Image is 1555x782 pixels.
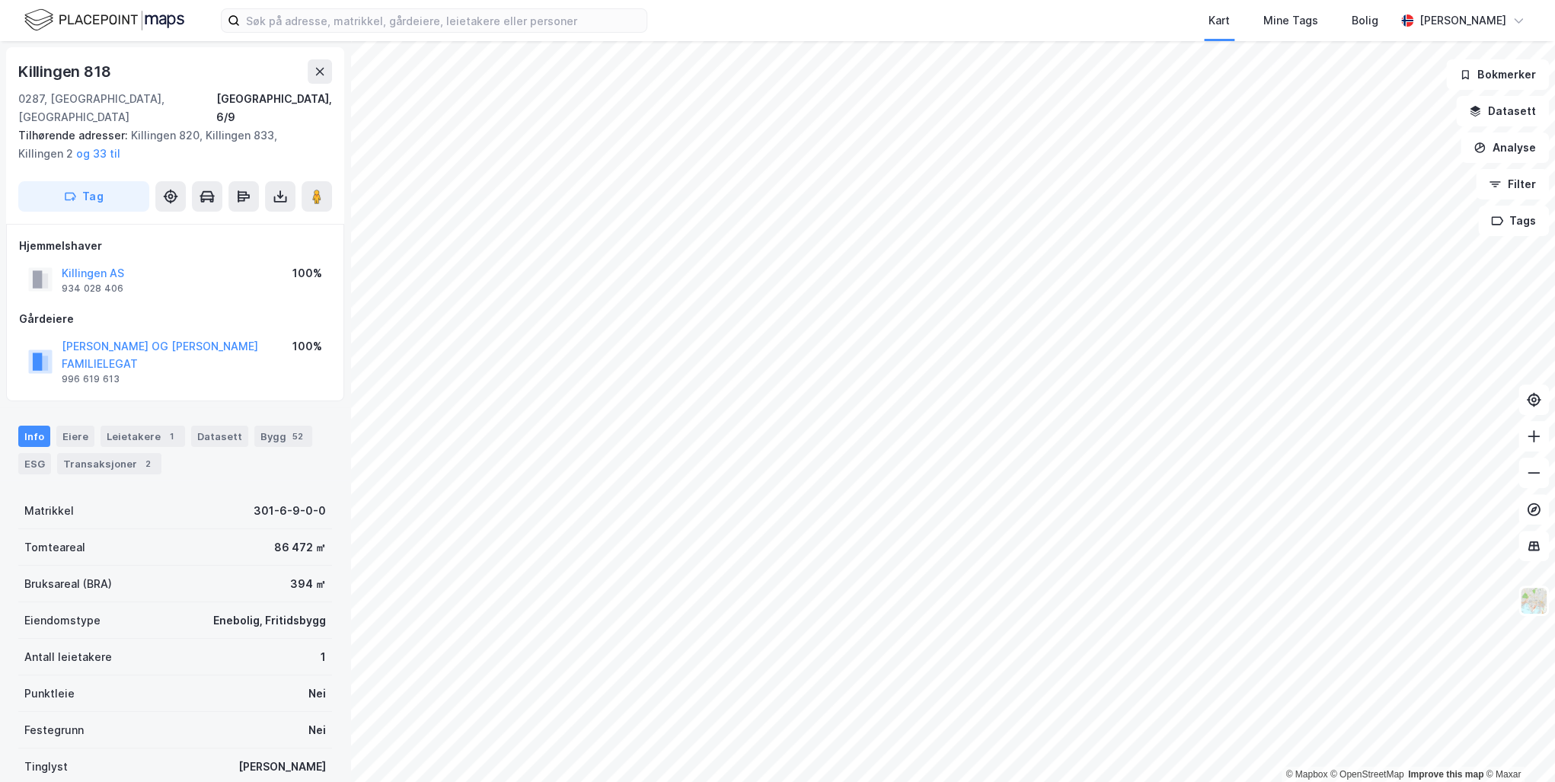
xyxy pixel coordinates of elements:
[292,264,322,282] div: 100%
[24,538,85,557] div: Tomteareal
[1479,709,1555,782] iframe: Chat Widget
[1479,709,1555,782] div: Kontrollprogram for chat
[191,426,248,447] div: Datasett
[18,59,113,84] div: Killingen 818
[308,685,326,703] div: Nei
[18,126,320,163] div: Killingen 820, Killingen 833, Killingen 2
[56,426,94,447] div: Eiere
[321,648,326,666] div: 1
[1446,59,1549,90] button: Bokmerker
[18,426,50,447] div: Info
[18,453,51,474] div: ESG
[216,90,332,126] div: [GEOGRAPHIC_DATA], 6/9
[24,502,74,520] div: Matrikkel
[240,9,647,32] input: Søk på adresse, matrikkel, gårdeiere, leietakere eller personer
[62,282,123,295] div: 934 028 406
[1263,11,1318,30] div: Mine Tags
[19,310,331,328] div: Gårdeiere
[274,538,326,557] div: 86 472 ㎡
[254,426,312,447] div: Bygg
[140,456,155,471] div: 2
[24,758,68,776] div: Tinglyst
[24,611,101,630] div: Eiendomstype
[24,685,75,703] div: Punktleie
[62,373,120,385] div: 996 619 613
[101,426,185,447] div: Leietakere
[18,181,149,212] button: Tag
[24,648,112,666] div: Antall leietakere
[24,575,112,593] div: Bruksareal (BRA)
[19,237,331,255] div: Hjemmelshaver
[238,758,326,776] div: [PERSON_NAME]
[18,129,131,142] span: Tilhørende adresser:
[213,611,326,630] div: Enebolig, Fritidsbygg
[254,502,326,520] div: 301-6-9-0-0
[164,429,179,444] div: 1
[1408,769,1483,780] a: Improve this map
[1456,96,1549,126] button: Datasett
[1419,11,1506,30] div: [PERSON_NAME]
[24,721,84,739] div: Festegrunn
[1285,769,1327,780] a: Mapbox
[289,429,306,444] div: 52
[1461,132,1549,163] button: Analyse
[292,337,322,356] div: 100%
[1330,769,1404,780] a: OpenStreetMap
[290,575,326,593] div: 394 ㎡
[1478,206,1549,236] button: Tags
[1476,169,1549,199] button: Filter
[1519,586,1548,615] img: Z
[1352,11,1378,30] div: Bolig
[308,721,326,739] div: Nei
[1209,11,1230,30] div: Kart
[18,90,216,126] div: 0287, [GEOGRAPHIC_DATA], [GEOGRAPHIC_DATA]
[24,7,184,34] img: logo.f888ab2527a4732fd821a326f86c7f29.svg
[57,453,161,474] div: Transaksjoner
